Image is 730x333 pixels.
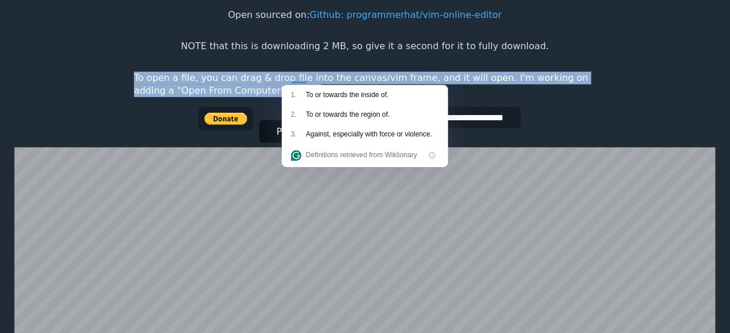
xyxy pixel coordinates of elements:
p: Open sourced on: [228,9,502,21]
p: NOTE that this is downloading 2 MB, so give it a second for it to fully download. [181,40,549,53]
a: Github: programmerhat/vim-online-editor [310,9,502,20]
p: To open a file, you can drag & drop file into the canvas/vim frame, and it will open. I'm working... [134,72,596,98]
button: Paste [259,120,319,143]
